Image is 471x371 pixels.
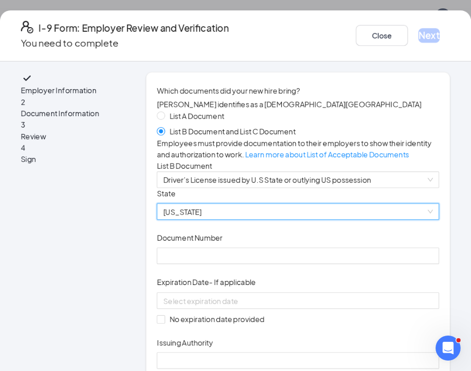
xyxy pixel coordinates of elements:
[165,110,228,121] span: List A Document
[157,138,431,159] span: Employees must provide documentation to their employers to show their identity and authorization ...
[165,313,268,325] span: No expiration date provided
[356,25,408,46] button: Close
[21,130,128,142] span: Review
[21,21,33,33] svg: FormI9EVerifyIcon
[436,336,461,361] iframe: Intercom live chat
[165,126,300,137] span: List B Document and List C Document
[157,85,439,96] span: Which documents did your new hire bring?
[418,28,440,43] button: Next
[163,204,433,219] span: Ohio
[21,35,229,50] p: You need to complete
[157,100,422,109] span: [PERSON_NAME] identifies as a [DEMOGRAPHIC_DATA][GEOGRAPHIC_DATA]
[157,161,212,170] span: List B Document
[163,295,431,306] input: Select expiration date
[21,120,25,129] span: 3
[21,107,128,119] span: Document Information
[163,172,433,188] span: Driver’s License issued by U.S State or outlying US possession
[209,277,256,287] span: - If applicable
[157,277,256,287] span: Expiration Date
[21,143,25,152] span: 4
[157,232,222,243] span: Document Number
[21,72,33,84] svg: Checkmark
[21,97,25,106] span: 2
[21,153,128,165] span: Sign
[157,337,213,348] span: Issuing Authority
[245,150,409,159] a: Learn more about List of Acceptable Documents
[157,188,176,199] span: State
[21,84,128,96] span: Employer Information
[39,21,229,35] h4: I-9 Form: Employer Review and Verification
